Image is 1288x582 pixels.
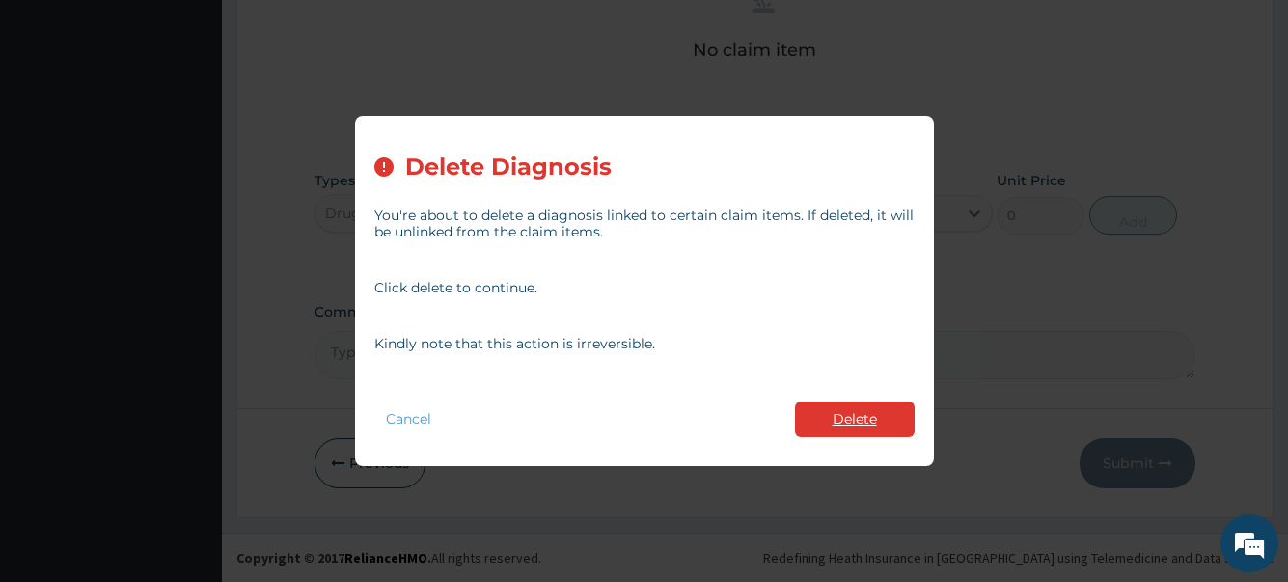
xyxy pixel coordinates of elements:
[374,280,915,296] p: Click delete to continue.
[100,108,324,133] div: Chat with us now
[374,336,915,352] p: Kindly note that this action is irreversible.
[316,10,363,56] div: Minimize live chat window
[10,382,368,450] textarea: Type your message and hit 'Enter'
[795,402,915,437] button: Delete
[405,154,612,180] h2: Delete Diagnosis
[374,208,915,240] p: You're about to delete a diagnosis linked to certain claim items. If deleted, it will be unlinked...
[36,97,78,145] img: d_794563401_company_1708531726252_794563401
[112,171,266,366] span: We're online!
[374,405,443,433] button: Cancel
